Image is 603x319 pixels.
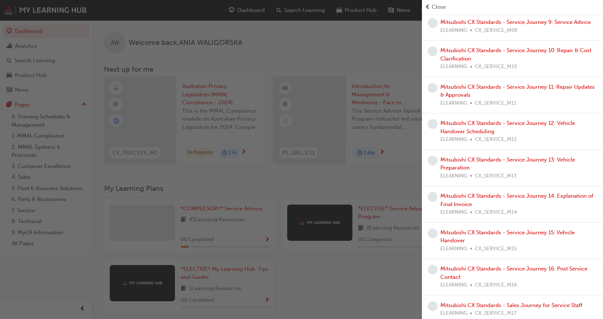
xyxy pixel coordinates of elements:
a: Mitsubishi CX Standards - Service Journey 9: Service Advice [440,19,591,25]
span: learningRecordVerb_NONE-icon [428,228,437,238]
span: ELEARNING [440,172,467,180]
span: CX_SERVICE_M14 [475,208,517,217]
span: ELEARNING [440,63,467,71]
span: learningRecordVerb_NONE-icon [428,265,437,274]
span: ELEARNING [440,309,467,318]
span: learningRecordVerb_NONE-icon [428,156,437,165]
a: Mitsubishi CX Standards - Service Journey 12: Vehicle Handover Scheduling [440,120,575,135]
span: ELEARNING [440,99,467,108]
span: CX_SERVICE_M11 [475,99,516,108]
span: CX_SERVICE_M16 [475,281,517,289]
span: Close [432,3,446,11]
span: CX_SERVICE_M10 [475,63,517,71]
a: Mitsubishi CX Standards - Service Journey 10: Repair & Cost Clarification [440,47,591,62]
span: CX_SERVICE_M17 [475,309,516,318]
span: CX_SERVICE_M15 [475,245,517,253]
a: Mitsubishi CX Standards - Service Journey 14: Explanation of Final Invoice [440,193,593,207]
span: ELEARNING [440,135,467,144]
a: Mitsubishi CX Standards - Sales Journey for Service Staff [440,302,582,308]
span: ELEARNING [440,208,467,217]
span: learningRecordVerb_NONE-icon [428,192,437,202]
a: Mitsubishi CX Standards - Service Journey 13: Vehicle Preparation [440,156,575,171]
span: prev-icon [425,3,430,11]
span: learningRecordVerb_NONE-icon [428,301,437,311]
button: prev-iconClose [425,3,600,11]
a: Mitsubishi CX Standards - Service Journey 16: Post Service Contact [440,265,587,280]
span: CX_SERVICE_M13 [475,172,517,180]
span: CX_SERVICE_M12 [475,135,517,144]
span: learningRecordVerb_NONE-icon [428,18,437,28]
span: CX_SERVICE_M09 [475,26,517,35]
span: learningRecordVerb_NONE-icon [428,83,437,93]
span: ELEARNING [440,245,467,253]
a: Mitsubishi CX Standards - Service Journey 15: Vehicle Handover [440,229,575,244]
span: learningRecordVerb_NONE-icon [428,46,437,56]
a: Mitsubishi CX Standards - Service Journey 11: Repair Updates & Approvals [440,84,595,98]
span: ELEARNING [440,26,467,35]
span: ELEARNING [440,281,467,289]
span: learningRecordVerb_NONE-icon [428,119,437,129]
